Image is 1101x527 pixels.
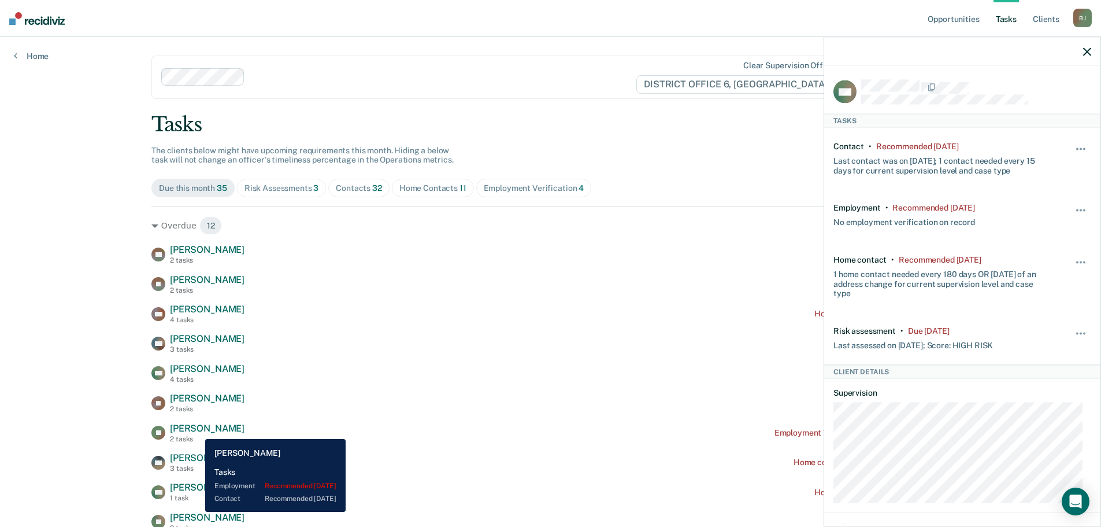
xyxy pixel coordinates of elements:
div: Due 2 months ago [908,326,950,336]
span: 11 [459,183,466,193]
span: [PERSON_NAME] [170,512,244,523]
div: 4 tasks [170,316,244,324]
div: Contacts [336,183,382,193]
div: 3 tasks [170,345,244,353]
div: Home contact recommended a month ago [794,458,950,467]
div: 2 tasks [170,256,244,264]
div: Recommended 5 months ago [892,203,974,213]
a: Home [14,51,49,61]
span: [PERSON_NAME] [170,274,244,285]
div: Risk Assessments [244,183,319,193]
div: 4 tasks [170,375,244,384]
span: DISTRICT OFFICE 6, [GEOGRAPHIC_DATA] [636,75,844,94]
span: [PERSON_NAME] [170,363,244,374]
span: 35 [217,183,227,193]
div: Home contact recommended [DATE] [814,488,950,497]
span: 3 [313,183,318,193]
div: • [869,142,872,152]
div: Employment [833,203,881,213]
div: Client Details [824,364,1100,378]
div: Overdue [151,216,950,235]
div: 2 tasks [170,286,244,294]
div: 1 home contact needed every 180 days OR [DATE] of an address change for current supervision level... [833,264,1048,298]
span: The clients below might have upcoming requirements this month. Hiding a below task will not chang... [151,146,454,165]
div: Risk assessment [833,326,896,336]
div: Home contact recommended [DATE] [814,309,950,319]
span: 4 [579,183,584,193]
div: Due this month [159,183,227,193]
div: Last contact was on [DATE]; 1 contact needed every 15 days for current supervision level and case... [833,151,1048,175]
span: [PERSON_NAME] [170,393,244,404]
span: [PERSON_NAME] [170,482,244,493]
div: Tasks [151,113,950,137]
div: Home Contacts [399,183,466,193]
div: Employment Verification recommended [DATE] [774,428,950,438]
div: Tasks [824,113,1100,127]
img: Recidiviz [9,12,65,25]
div: 3 tasks [170,465,244,473]
div: B J [1073,9,1092,27]
dt: Supervision [833,388,1091,398]
div: Recommended 6 months ago [876,142,958,152]
div: • [891,255,894,265]
span: [PERSON_NAME] [170,244,244,255]
span: [PERSON_NAME] [170,333,244,344]
div: Open Intercom Messenger [1062,488,1089,515]
div: Last assessed on [DATE]; Score: HIGH RISK [833,336,993,351]
div: Contact [833,142,864,152]
div: • [900,326,903,336]
div: 2 tasks [170,435,244,443]
span: 12 [199,216,223,235]
div: Employment Verification [484,183,584,193]
div: Home contact [833,255,887,265]
span: 32 [372,183,382,193]
div: No employment verification on record [833,213,975,227]
div: Recommended 5 months ago [899,255,981,265]
div: • [885,203,888,213]
span: [PERSON_NAME] [170,452,244,463]
span: [PERSON_NAME] [170,423,244,434]
span: [PERSON_NAME] [170,304,244,315]
div: Clear supervision officers [743,61,841,71]
div: 1 task [170,494,244,502]
div: 2 tasks [170,405,244,413]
